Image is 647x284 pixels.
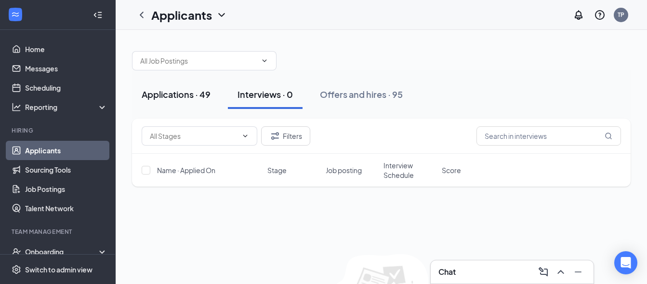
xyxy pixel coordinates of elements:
svg: Notifications [573,9,584,21]
span: Interview Schedule [383,161,436,180]
h1: Applicants [151,7,212,23]
div: Reporting [25,102,108,112]
button: ComposeMessage [536,264,551,280]
a: Scheduling [25,78,107,97]
div: Applications · 49 [142,88,211,100]
input: Search in interviews [476,126,621,146]
button: Minimize [570,264,586,280]
svg: ChevronDown [261,57,268,65]
button: ChevronUp [553,264,568,280]
button: Filter Filters [261,126,310,146]
svg: ChevronUp [555,266,567,278]
span: Stage [267,165,287,175]
svg: QuestionInfo [594,9,606,21]
div: Switch to admin view [25,265,92,274]
svg: Settings [12,265,21,274]
div: Offers and hires · 95 [320,88,403,100]
div: Team Management [12,228,106,236]
a: Home [25,40,107,59]
span: Name · Applied On [157,165,215,175]
a: Job Postings [25,179,107,199]
div: Open Intercom Messenger [614,251,637,274]
svg: UserCheck [12,247,21,257]
a: Talent Network [25,199,107,218]
input: All Job Postings [140,55,257,66]
svg: Filter [269,130,281,142]
a: Applicants [25,141,107,160]
a: Sourcing Tools [25,160,107,179]
svg: ComposeMessage [538,266,549,278]
svg: Minimize [572,266,584,278]
svg: Collapse [93,10,103,20]
span: Job posting [326,165,362,175]
svg: Analysis [12,102,21,112]
svg: ChevronDown [216,9,227,21]
svg: ChevronDown [241,132,249,140]
h3: Chat [438,267,456,277]
span: Score [442,165,461,175]
svg: MagnifyingGlass [605,132,612,140]
div: Onboarding [25,247,99,257]
div: Interviews · 0 [238,88,293,100]
svg: WorkstreamLogo [11,10,20,19]
svg: ChevronLeft [136,9,147,21]
input: All Stages [150,131,238,141]
a: Messages [25,59,107,78]
div: Hiring [12,126,106,135]
div: TP [618,11,624,19]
